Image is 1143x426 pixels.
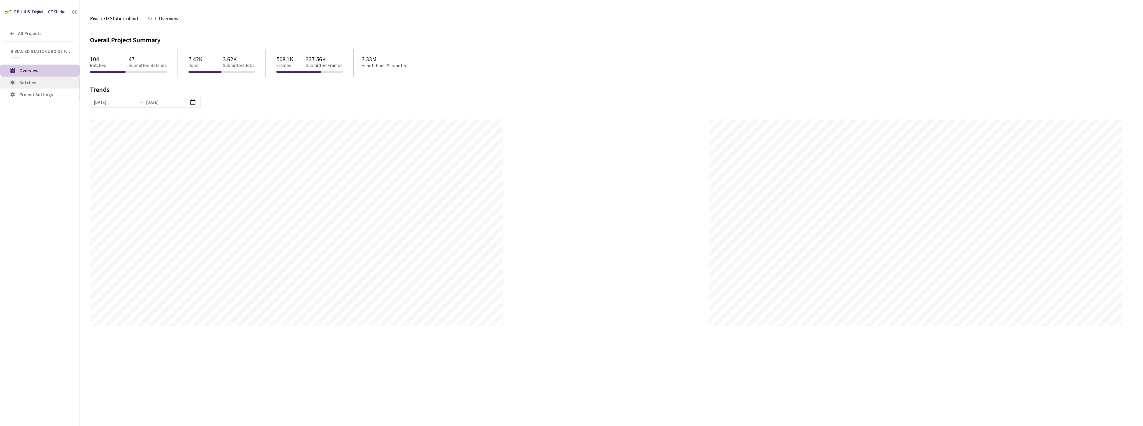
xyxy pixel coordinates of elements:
[48,9,66,15] div: GT Studio
[223,63,255,68] p: Submitted Jobs
[90,15,144,23] span: Rivian 3D Static Cuboids fixed[2024-25]
[19,92,53,98] span: Project Settings
[138,100,144,105] span: to
[19,80,36,86] span: Batches
[11,49,70,54] span: Rivian 3D Static Cuboids fixed[2024-25]
[189,56,202,63] p: 7.42K
[19,68,38,74] span: Overview
[155,15,156,23] li: /
[18,31,42,36] span: All Projects
[129,56,167,63] p: 47
[159,15,179,23] span: Overview
[138,100,144,105] span: swap-right
[276,56,293,63] p: 508.1K
[90,56,106,63] p: 104
[90,63,106,68] p: Batches
[276,63,293,68] p: Frames
[146,99,188,106] input: End date
[129,63,167,68] p: Submitted Batches
[306,56,343,63] p: 337.56K
[362,56,434,63] p: 3.33M
[94,99,136,106] input: Start date
[362,63,434,69] p: Annotations Submitted
[189,63,202,68] p: Jobs
[223,56,255,63] p: 3.62K
[90,86,1124,97] div: Trends
[306,63,343,68] p: Submitted Frames
[90,35,1133,45] div: Overall Project Summary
